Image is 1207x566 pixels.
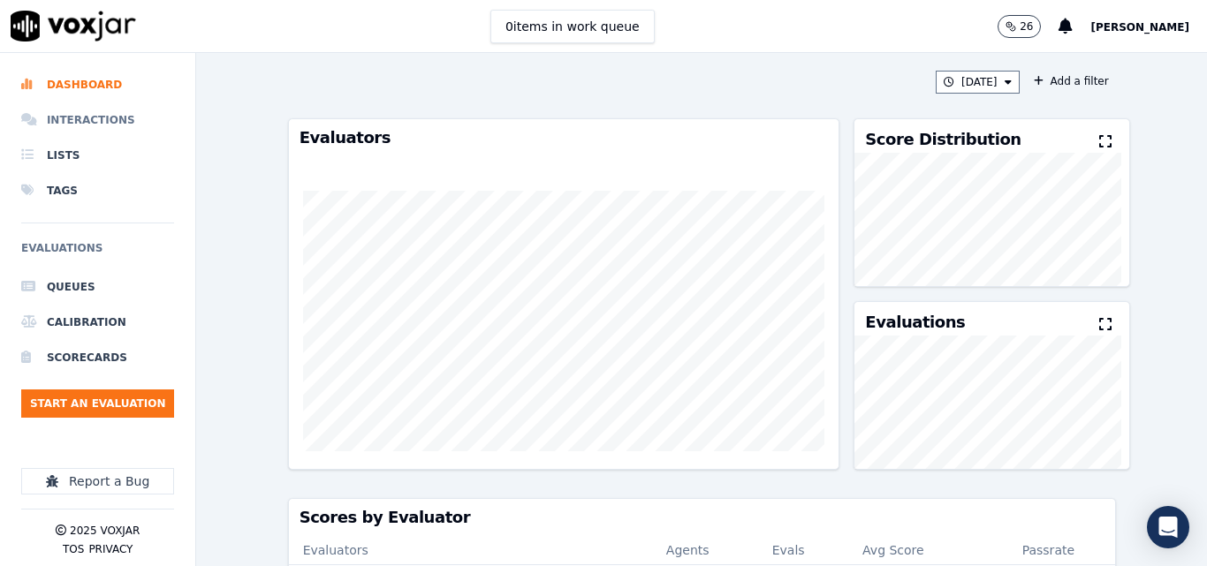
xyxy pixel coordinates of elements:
[1090,21,1189,34] span: [PERSON_NAME]
[21,468,174,494] button: Report a Bug
[652,536,758,564] th: Agents
[998,15,1059,38] button: 26
[21,67,174,102] a: Dashboard
[758,536,848,564] th: Evals
[289,536,652,564] th: Evaluators
[21,173,174,208] a: Tags
[1090,16,1207,37] button: [PERSON_NAME]
[865,132,1021,147] h3: Score Distribution
[21,269,174,305] a: Queues
[21,389,174,418] button: Start an Evaluation
[998,15,1041,38] button: 26
[1027,71,1116,92] button: Add a filter
[1147,506,1189,548] div: Open Intercom Messenger
[63,542,84,556] button: TOS
[11,11,136,42] img: voxjar logo
[936,71,1020,94] button: [DATE]
[70,524,140,538] p: 2025 Voxjar
[848,536,982,564] th: Avg Score
[300,509,1105,525] h3: Scores by Evaluator
[21,138,174,173] a: Lists
[88,542,133,556] button: Privacy
[21,305,174,340] a: Calibration
[490,10,655,43] button: 0items in work queue
[21,102,174,138] a: Interactions
[300,130,829,146] h3: Evaluators
[21,238,174,269] h6: Evaluations
[982,536,1115,564] th: Passrate
[21,340,174,375] a: Scorecards
[1020,19,1033,34] p: 26
[865,314,965,330] h3: Evaluations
